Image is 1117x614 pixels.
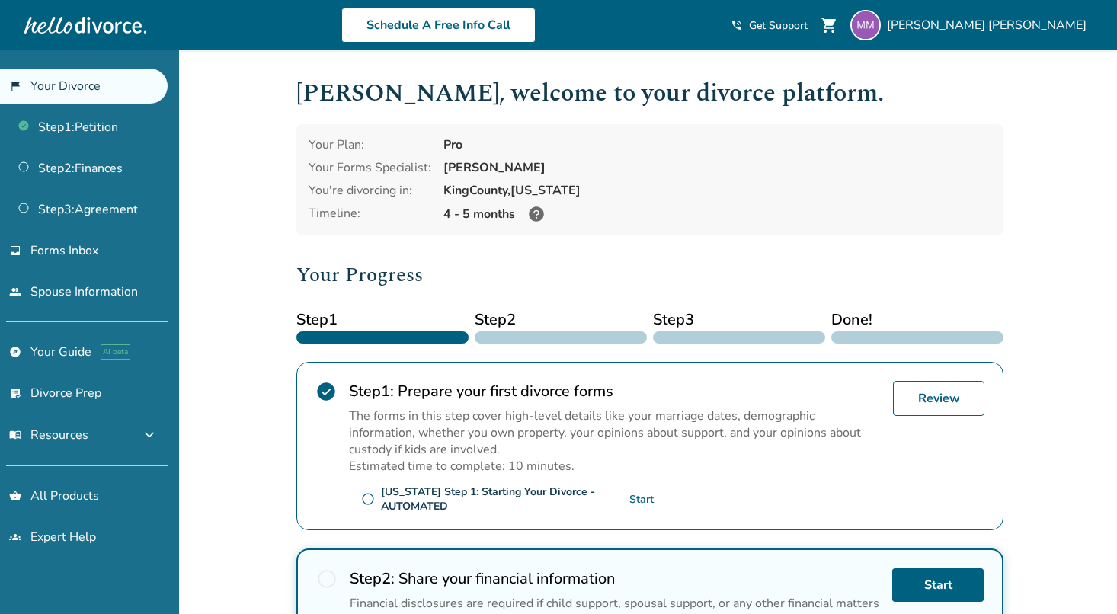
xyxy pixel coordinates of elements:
[831,309,1003,331] span: Done!
[9,490,21,502] span: shopping_basket
[309,205,431,223] div: Timeline:
[381,484,629,513] div: [US_STATE] Step 1: Starting Your Divorce - AUTOMATED
[341,8,536,43] a: Schedule A Free Info Call
[296,260,1003,290] h2: Your Progress
[349,381,394,401] strong: Step 1 :
[349,458,881,475] p: Estimated time to complete: 10 minutes.
[1041,541,1117,614] iframe: Chat Widget
[443,182,991,199] div: King County, [US_STATE]
[101,344,130,360] span: AI beta
[9,286,21,298] span: people
[820,16,838,34] span: shopping_cart
[309,136,431,153] div: Your Plan:
[296,75,1003,112] h1: [PERSON_NAME] , welcome to your divorce platform.
[731,18,808,33] a: phone_in_talkGet Support
[749,18,808,33] span: Get Support
[350,568,880,589] h2: Share your financial information
[9,346,21,358] span: explore
[309,159,431,176] div: Your Forms Specialist:
[9,80,21,92] span: flag_2
[349,381,881,401] h2: Prepare your first divorce forms
[887,17,1093,34] span: [PERSON_NAME] [PERSON_NAME]
[9,531,21,543] span: groups
[850,10,881,40] img: matthew.marr19@gmail.com
[9,387,21,399] span: list_alt_check
[443,159,991,176] div: [PERSON_NAME]
[731,19,743,31] span: phone_in_talk
[893,381,984,416] a: Review
[653,309,825,331] span: Step 3
[140,426,158,444] span: expand_more
[9,427,88,443] span: Resources
[316,568,338,590] span: radio_button_unchecked
[9,429,21,441] span: menu_book
[892,568,984,602] a: Start
[361,492,375,506] span: radio_button_unchecked
[9,245,21,257] span: inbox
[350,568,395,589] strong: Step 2 :
[629,492,654,507] a: Start
[349,408,881,458] p: The forms in this step cover high-level details like your marriage dates, demographic information...
[475,309,647,331] span: Step 2
[443,205,991,223] div: 4 - 5 months
[315,381,337,402] span: check_circle
[296,309,469,331] span: Step 1
[443,136,991,153] div: Pro
[30,242,98,259] span: Forms Inbox
[309,182,431,199] div: You're divorcing in:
